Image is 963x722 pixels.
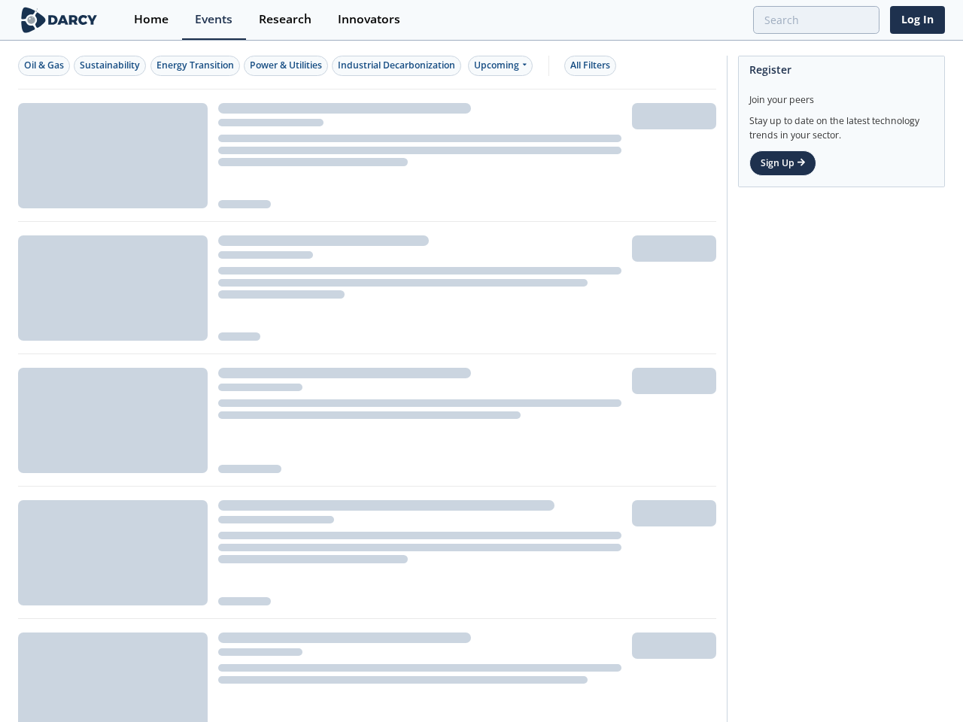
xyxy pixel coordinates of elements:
a: Sign Up [749,150,816,176]
div: Register [749,56,934,83]
div: Events [195,14,232,26]
a: Log In [890,6,945,34]
input: Advanced Search [753,6,879,34]
div: Research [259,14,311,26]
div: Stay up to date on the latest technology trends in your sector. [749,107,934,142]
div: Oil & Gas [24,59,64,72]
button: Energy Transition [150,56,240,76]
button: Oil & Gas [18,56,70,76]
button: Sustainability [74,56,146,76]
div: Innovators [338,14,400,26]
div: Join your peers [749,83,934,107]
button: Industrial Decarbonization [332,56,461,76]
div: Home [134,14,169,26]
div: Power & Utilities [250,59,322,72]
img: logo-wide.svg [18,7,100,33]
div: Industrial Decarbonization [338,59,455,72]
button: All Filters [564,56,616,76]
div: Upcoming [468,56,533,76]
button: Power & Utilities [244,56,328,76]
div: Sustainability [80,59,140,72]
div: Energy Transition [156,59,234,72]
div: All Filters [570,59,610,72]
